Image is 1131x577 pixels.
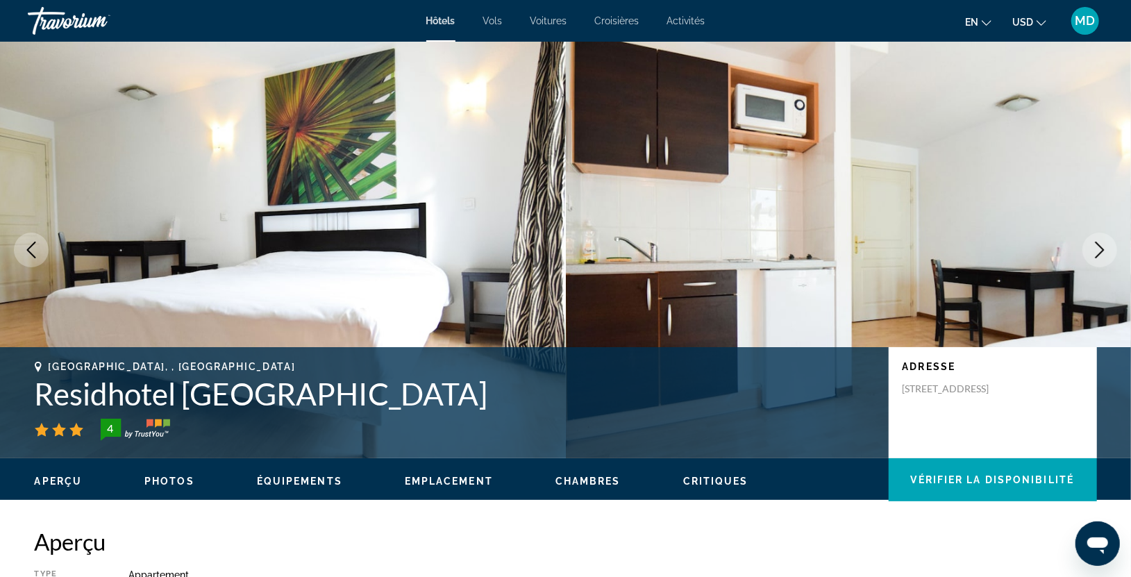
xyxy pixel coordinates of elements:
[1082,233,1117,267] button: Image suivante
[903,383,1014,395] p: [STREET_ADDRESS]
[35,475,83,487] button: Aperçu
[555,475,621,487] button: Chambres
[405,475,493,487] button: Emplacement
[1075,521,1120,566] iframe: Bouton de lancement de la fenêtre de messagerie
[1012,12,1046,32] button: Changer de devise
[97,420,124,437] div: 4
[965,17,978,28] span: en
[28,3,167,39] a: Travorium
[35,376,875,412] h1: Residhotel [GEOGRAPHIC_DATA]
[965,12,991,32] button: Changer la langue
[1012,17,1033,28] span: USD
[426,15,455,26] a: Hôtels
[49,361,296,372] span: [GEOGRAPHIC_DATA], , [GEOGRAPHIC_DATA]
[903,361,1083,372] p: Adresse
[683,475,748,487] button: Critiques
[595,15,639,26] a: Croisières
[530,15,567,26] a: Voitures
[257,475,342,487] button: Équipements
[144,475,194,487] button: Photos
[1075,14,1096,28] span: MD
[911,474,1075,485] span: Vérifier la disponibilité
[14,233,49,267] button: Image précédente
[889,458,1097,501] button: Vérifier la disponibilité
[1067,6,1103,35] button: Menu utilisateur
[483,15,503,26] a: Vols
[101,419,170,441] img: trustyou-badge-hor.svg
[35,528,1097,555] h2: Aperçu
[667,15,705,26] a: Activités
